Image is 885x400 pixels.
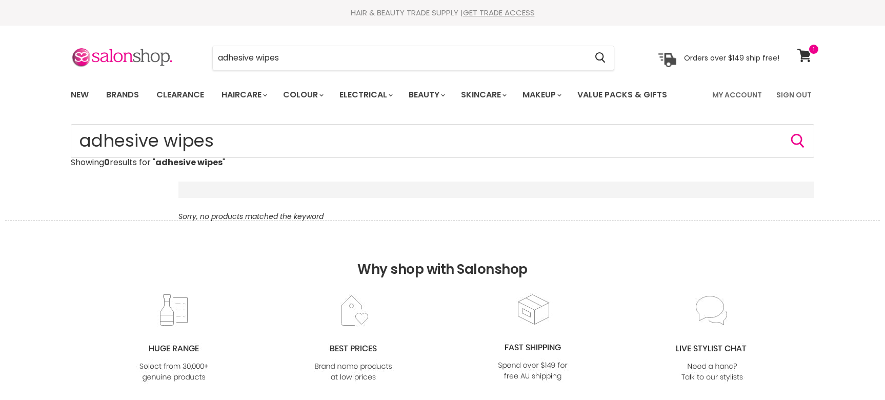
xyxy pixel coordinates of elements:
a: Skincare [453,84,513,106]
button: Search [587,46,614,70]
ul: Main menu [63,80,691,110]
form: Product [71,124,814,158]
input: Search [213,46,587,70]
input: Search [71,124,814,158]
strong: 0 [104,156,110,168]
button: Search [790,133,806,149]
p: Showing results for " " [71,158,814,167]
a: Sign Out [770,84,818,106]
a: GET TRADE ACCESS [463,7,535,18]
strong: adhesive wipes [155,156,223,168]
a: Brands [98,84,147,106]
p: Orders over $149 ship free! [684,53,779,62]
iframe: Gorgias live chat messenger [834,352,875,390]
a: Value Packs & Gifts [570,84,675,106]
div: HAIR & BEAUTY TRADE SUPPLY | [58,8,827,18]
a: Beauty [401,84,451,106]
img: range2_8cf790d4-220e-469f-917d-a18fed3854b6.jpg [132,294,215,384]
a: Colour [275,84,330,106]
a: Electrical [332,84,399,106]
form: Product [212,46,614,70]
a: My Account [706,84,768,106]
nav: Main [58,80,827,110]
a: Clearance [149,84,212,106]
img: fast.jpg [491,293,574,383]
a: Makeup [515,84,568,106]
img: prices.jpg [312,294,395,384]
a: New [63,84,96,106]
em: Sorry, no products matched the keyword [178,211,324,222]
a: Haircare [214,84,273,106]
img: chat_c0a1c8f7-3133-4fc6-855f-7264552747f6.jpg [671,294,754,384]
h2: Why shop with Salonshop [5,221,880,293]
